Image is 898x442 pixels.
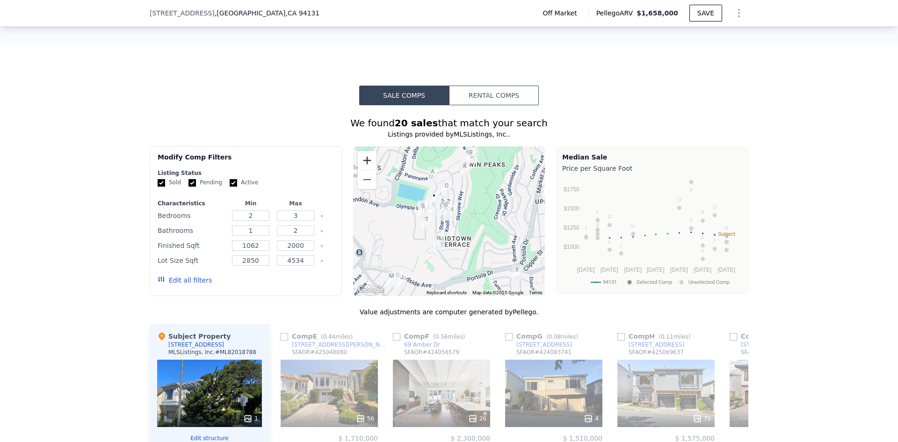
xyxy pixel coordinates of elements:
[693,414,711,423] div: 75
[725,225,729,231] text: N
[724,239,729,245] text: M
[150,8,215,18] span: [STREET_ADDRESS]
[564,205,579,212] text: $1500
[356,414,374,423] div: 56
[425,196,442,219] div: 363 Panorama Dr
[292,348,347,356] div: SFAOR # 425048080
[158,169,334,177] div: Listing Status
[564,186,579,193] text: $1750
[577,267,595,273] text: [DATE]
[158,179,165,187] input: Sold
[701,234,704,240] text: E
[168,341,224,348] div: [STREET_ADDRESS]
[158,254,226,267] div: Lot Size Sqft
[468,414,486,423] div: 26
[395,117,438,129] strong: 20 sales
[430,230,448,253] div: 172 Panorama Dr
[404,341,440,348] div: 69 Amber Dr
[670,267,688,273] text: [DATE]
[694,267,711,273] text: [DATE]
[323,333,336,340] span: 0.44
[601,267,618,273] text: [DATE]
[608,214,611,219] text: D
[462,144,480,167] div: 133 Marview Way
[741,348,796,356] div: SFAOR # 425057257
[358,170,377,189] button: Zoom out
[188,179,196,187] input: Pending
[292,341,389,348] div: [STREET_ADDRESS][PERSON_NAME]
[563,435,602,442] span: $ 1,510,000
[689,5,722,22] button: SAVE
[637,9,678,17] span: $1,658,000
[717,267,735,273] text: [DATE]
[465,137,483,160] div: 160 Marview Way
[450,435,490,442] span: $ 2,300,000
[281,332,356,341] div: Comp E
[393,332,469,341] div: Comp F
[677,197,681,203] text: O
[275,200,316,207] div: Max
[230,200,271,207] div: Min
[564,225,579,231] text: $1250
[456,158,474,181] div: 77 Aquavista Way
[320,214,324,218] button: Clear
[505,341,572,348] a: [STREET_ADDRESS]
[449,86,539,105] button: Rental Comps
[608,239,611,244] text: L
[157,332,231,341] div: Subject Property
[629,348,684,356] div: SFAOR # 425069637
[158,224,226,237] div: Bathrooms
[689,217,693,223] text: C
[624,267,642,273] text: [DATE]
[338,435,378,442] span: $ 1,710,000
[414,196,432,220] div: 283 Dellbrook Ave
[438,177,456,201] div: 139 Knollview Way
[158,239,226,252] div: Finished Sqft
[393,269,411,292] div: 26 Idora Ave
[418,211,435,234] div: 216 Dellbrook Ave
[562,162,742,175] div: Price per Square Foot
[516,341,572,348] div: [STREET_ADDRESS]
[584,414,599,423] div: 4
[158,200,226,207] div: Characteristics
[215,8,319,18] span: , [GEOGRAPHIC_DATA]
[661,333,673,340] span: 0.11
[564,244,579,250] text: $1000
[675,435,715,442] span: $ 1,575,000
[355,284,386,296] a: Open this area in Google Maps (opens a new window)
[157,435,262,442] button: Edit structure
[629,341,684,348] div: [STREET_ADDRESS]
[585,226,588,232] text: T
[285,9,319,17] span: , CA 94131
[393,341,440,348] a: 69 Amber Dr
[424,163,442,187] div: 381 Dellbrook Ave
[427,290,467,296] button: Keyboard shortcuts
[230,179,258,187] label: Active
[437,196,455,220] div: 75 Knollview Way
[320,229,324,233] button: Clear
[243,414,258,423] div: 1
[562,175,742,292] svg: A chart.
[543,333,582,340] span: ( miles)
[516,348,572,356] div: SFAOR # 424083741
[701,248,705,254] text: K
[714,238,716,243] text: I
[383,268,400,291] div: 60 Hernandez Ave
[508,261,526,285] div: 69 Amber Dr
[647,267,665,273] text: [DATE]
[442,201,460,225] div: 23 Gladeview Way
[320,259,324,263] button: Clear
[389,267,406,290] div: 31 Hernandez Ave
[730,4,748,22] button: Show Options
[596,223,599,229] text: B
[617,332,694,341] div: Comp H
[603,279,617,285] text: 94131
[741,341,838,348] div: [STREET_ADDRESS][PERSON_NAME]
[358,151,377,170] button: Zoom in
[230,179,237,187] input: Active
[713,204,717,210] text: Q
[596,209,600,215] text: F
[425,187,443,210] div: 2 Olympia Way
[158,209,226,222] div: Bedrooms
